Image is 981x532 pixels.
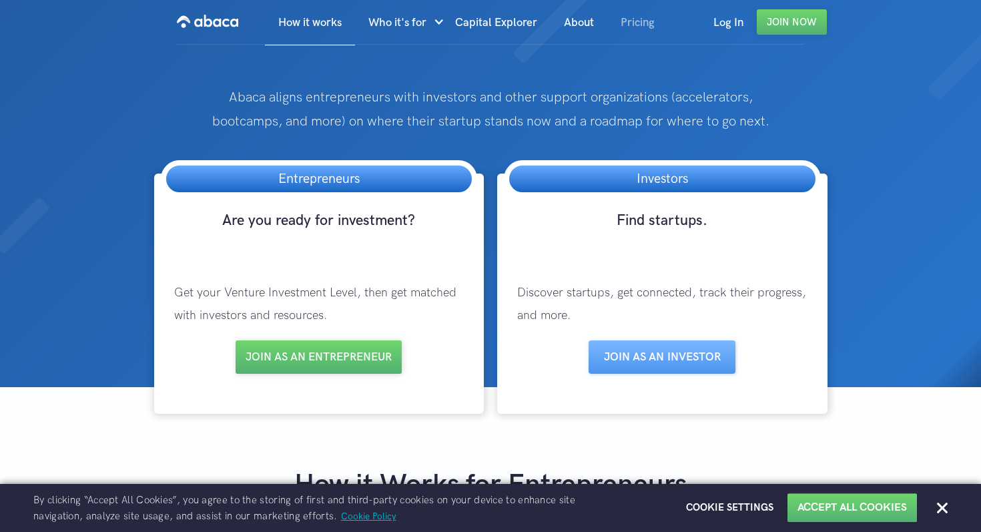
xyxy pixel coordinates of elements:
p: Discover startups, get connected, track their progress, and more. [504,268,821,340]
a: Join as an entrepreneur [236,340,402,374]
button: Close [937,503,948,513]
h3: Are you ready for investment? [161,211,478,255]
img: Abaca logo [177,11,238,32]
p: By clicking “Accept All Cookies”, you agree to the storing of first and third-party cookies on yo... [33,493,581,524]
h3: Entrepreneurs [265,166,373,192]
p: Abaca aligns entrepreneurs with investors and other support organizations (accelerators, bootcamp... [196,85,785,134]
strong: How it Works for Entrepreneurs [294,468,687,502]
button: Accept All Cookies [797,501,907,515]
a: Join Now [757,9,827,35]
a: Join as aN INVESTOR [589,340,735,374]
a: Cookie Policy [338,511,396,522]
h3: Find startups. [504,211,821,255]
h3: Investors [623,166,701,192]
button: Cookie Settings [686,501,773,515]
p: Get your Venture Investment Level, then get matched with investors and resources. [161,268,478,340]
